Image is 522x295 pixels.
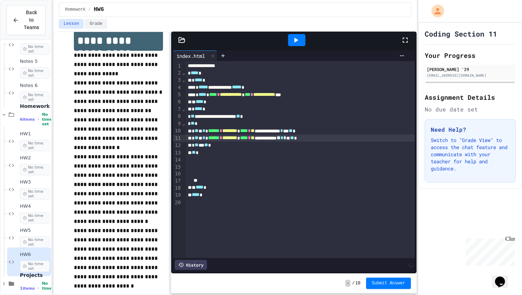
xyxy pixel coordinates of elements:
div: 8 [173,113,182,120]
div: My Account [424,3,446,19]
div: 13 [173,149,182,157]
span: Notes 5 [20,59,50,65]
span: HW6 [94,5,104,14]
span: / [352,280,354,286]
div: 4 [173,84,182,91]
span: HW3 [20,179,50,185]
div: Chat with us now!Close [3,3,49,45]
span: Homework [65,7,86,12]
div: 9 [173,120,182,127]
span: Homework [20,103,50,109]
p: Switch to "Grade View" to access the chat feature and communicate with your teacher for help and ... [431,137,510,172]
button: Lesson [59,19,83,28]
div: 1 [173,62,182,70]
div: 10 [173,127,182,135]
div: index.html [173,52,208,60]
span: Submit Answer [372,280,405,286]
div: 20 [173,199,182,206]
div: 6 [173,98,182,105]
span: Fold line [182,70,185,76]
span: No time set [20,140,50,151]
span: No time set [20,67,50,79]
iframe: chat widget [463,236,515,266]
div: 16 [173,170,182,177]
div: 11 [173,135,182,142]
span: • [38,285,39,291]
h2: Your Progress [425,50,516,60]
div: 3 [173,77,182,84]
span: / [88,7,91,12]
span: Back to Teams [23,9,39,31]
div: 14 [173,157,182,164]
div: 17 [173,177,182,185]
h1: Coding Section 11 [425,29,497,39]
div: 18 [173,185,182,192]
span: No time set [42,112,52,126]
span: No time set [20,43,50,55]
span: No time set [20,236,50,248]
h2: Assignment Details [425,92,516,102]
span: No time set [20,261,50,272]
span: Fold line [182,121,185,126]
span: HW6 [20,252,50,258]
span: • [38,116,39,122]
span: 1 items [20,286,35,291]
div: 12 [173,142,182,149]
div: [EMAIL_ADDRESS][DOMAIN_NAME] [427,73,513,78]
span: 10 [355,280,360,286]
span: - [345,280,350,287]
span: HW4 [20,203,50,209]
span: No time set [20,92,50,103]
div: No due date set [425,105,516,114]
div: 7 [173,106,182,113]
button: Submit Answer [366,278,411,289]
span: Fold line [182,106,185,112]
div: 2 [173,70,182,77]
span: Fold line [182,77,185,83]
h3: Need Help? [431,125,510,134]
div: 15 [173,164,182,171]
span: No time set [20,188,50,200]
span: HW1 [20,131,50,137]
span: Notes 6 [20,83,50,89]
span: No time set [20,212,50,224]
div: index.html [173,50,217,61]
div: History [175,260,207,270]
div: 19 [173,192,182,199]
button: Back to Teams [6,5,45,35]
span: HW5 [20,228,50,234]
iframe: chat widget [492,267,515,288]
span: Projects [20,272,50,278]
div: 5 [173,91,182,98]
button: Grade [85,19,107,28]
span: 6 items [20,117,35,122]
div: [PERSON_NAME] '29 [427,66,513,72]
span: HW2 [20,155,50,161]
span: No time set [20,164,50,175]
